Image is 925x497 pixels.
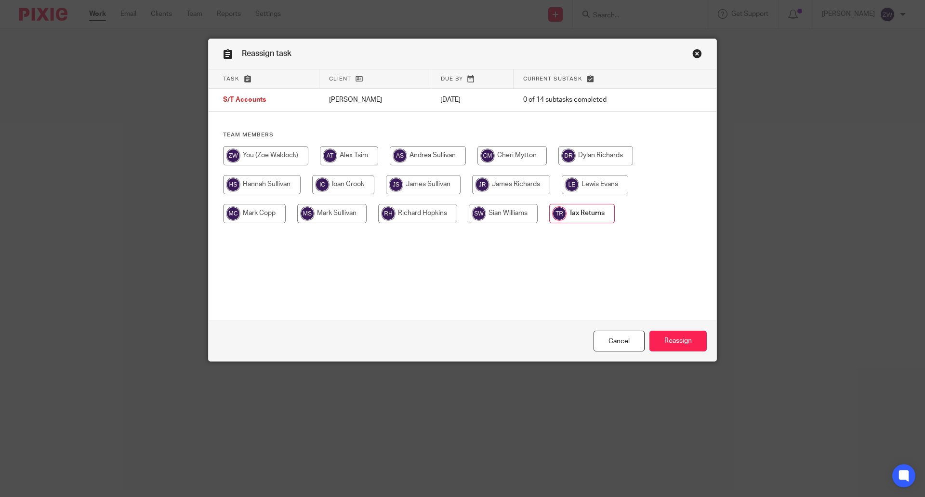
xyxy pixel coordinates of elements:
span: Task [223,76,239,81]
span: Due by [441,76,463,81]
p: [DATE] [440,95,503,105]
a: Close this dialog window [692,49,702,62]
h4: Team members [223,131,702,139]
span: S/T Accounts [223,97,266,104]
span: Reassign task [242,50,291,57]
p: [PERSON_NAME] [329,95,421,105]
input: Reassign [649,331,707,351]
td: 0 of 14 subtasks completed [514,89,672,112]
span: Current subtask [523,76,582,81]
a: Close this dialog window [594,331,645,351]
span: Client [329,76,351,81]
